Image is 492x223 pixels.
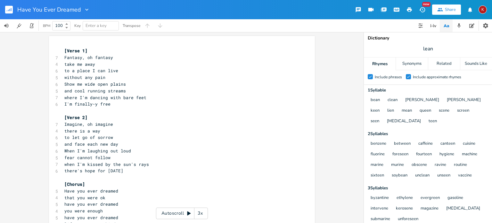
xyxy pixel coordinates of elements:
div: 3 Syllable s [368,186,488,190]
button: queen [420,108,431,114]
div: 1 Syllable [368,88,488,92]
button: ethylene [397,195,413,201]
div: 3x [194,208,206,219]
button: [MEDICAL_DATA] [387,119,421,124]
button: soybean [392,173,407,178]
span: have you ever dreamed [64,201,118,207]
button: K [479,2,487,17]
button: [PERSON_NAME] [405,98,439,103]
button: lien [387,108,394,114]
button: Share [432,4,461,15]
button: marine [371,162,383,168]
span: When I'm laughing out loud [64,148,131,154]
span: there is a way [64,128,100,134]
span: and cool running streams [64,88,126,94]
span: you were enough [64,208,103,214]
button: obscene [412,162,427,168]
span: [Verse 1] [64,48,87,54]
div: Key [74,24,81,28]
button: [PERSON_NAME] [447,98,481,103]
span: Have You Ever Dreamed [17,7,81,13]
button: bean [371,98,380,103]
button: foreseen [392,152,408,157]
button: canteen [440,141,455,147]
span: I'm finally-y free [64,101,111,107]
span: fear cannot follow [64,155,111,160]
button: intervene [371,206,388,211]
div: Dictionary [368,36,488,40]
button: byzantine [371,195,389,201]
span: Show me wide open plains [64,81,126,87]
span: [Chorus] [64,181,85,187]
button: New [416,4,429,15]
div: New [422,2,430,7]
button: hygiene [439,152,454,157]
span: [Verse 2] [64,115,87,120]
span: and face each new day [64,141,118,147]
span: where I'm dancing with bare feet [64,95,146,100]
button: kerosene [396,206,413,211]
button: teen [429,119,437,124]
button: fluorine [371,152,385,157]
div: Share [445,7,456,13]
button: unseen [437,173,450,178]
button: benzene [371,141,386,147]
div: 2 Syllable s [368,132,488,136]
span: Fantasy, oh fantasy [64,55,113,60]
button: clean [388,98,398,103]
span: to let go of sorrow [64,134,113,140]
button: ravine [435,162,446,168]
button: fourteen [416,152,432,157]
div: BPM [43,24,50,28]
button: caffeine [418,141,433,147]
div: Rhymes [364,57,396,70]
button: magazine [421,206,439,211]
span: there's hope for [DATE] [64,168,123,174]
button: screen [457,108,469,114]
span: Have you ever dreamed [64,188,118,194]
span: without any pain [64,74,105,80]
button: cuisine [463,141,475,147]
button: mean [402,108,412,114]
button: machine [462,152,477,157]
button: gasoline [447,195,463,201]
div: Sounds Like [460,57,492,70]
span: Enter a key [86,23,107,29]
button: submarine [371,217,390,222]
button: evergreen [421,195,440,201]
button: seen [371,119,379,124]
button: between [394,141,411,147]
button: sixteen [371,173,384,178]
span: when I'm kissed by the sun's rays [64,161,149,167]
div: Autoscroll [156,208,208,219]
div: Related [428,57,460,70]
button: unforeseen [398,217,418,222]
span: have you ever dreamed [64,215,118,220]
span: lean [423,45,433,53]
span: to a place I can live [64,68,118,73]
span: that you were ok [64,195,105,201]
button: murine [391,162,404,168]
span: take me away [64,61,95,67]
button: unclean [415,173,430,178]
button: [MEDICAL_DATA] [446,206,480,211]
span: Imagine, oh imagine [64,121,113,127]
div: Include phrases [375,75,402,79]
div: kerynlee24 [479,5,487,14]
div: Synonyms [396,57,428,70]
div: Transpose [123,24,140,28]
button: keen [371,108,380,114]
button: scene [439,108,449,114]
button: routine [454,162,467,168]
div: Include approximate rhymes [413,75,461,79]
button: vaccine [458,173,472,178]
